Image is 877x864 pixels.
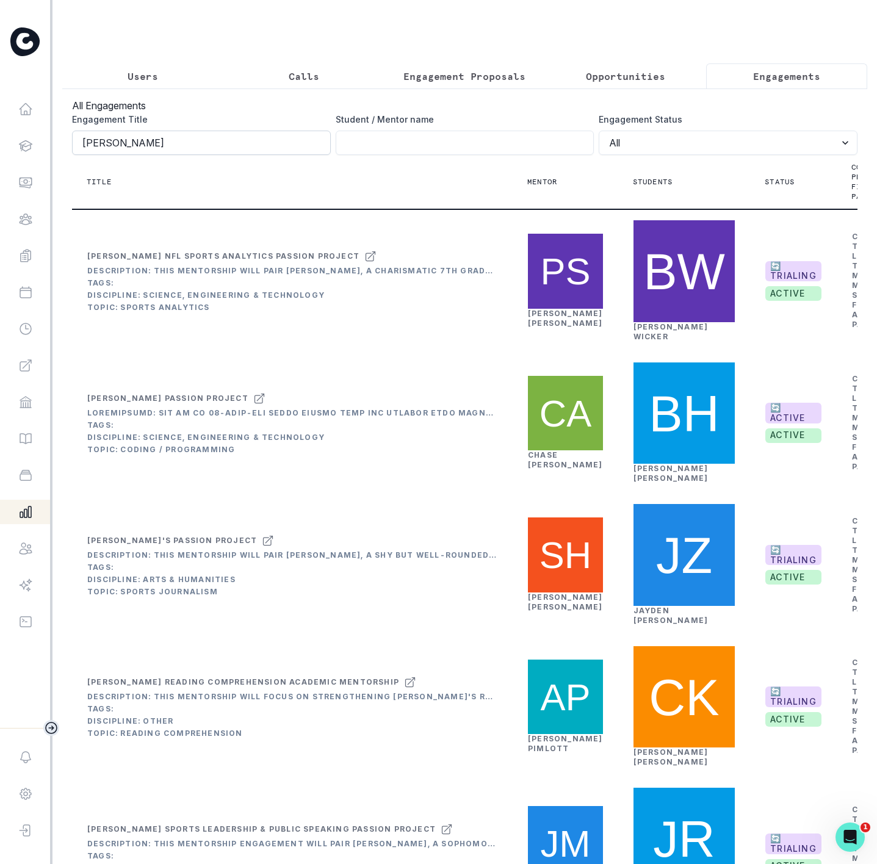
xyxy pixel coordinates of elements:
[633,747,709,766] a: [PERSON_NAME] [PERSON_NAME]
[586,69,665,84] p: Opportunities
[87,278,497,288] div: Tags:
[599,113,850,126] label: Engagement Status
[835,823,865,852] iframe: Intercom live chat
[72,98,857,113] h3: All Engagements
[43,720,59,736] button: Toggle sidebar
[765,833,821,854] span: 🔄 TRIALING
[528,592,603,611] a: [PERSON_NAME] [PERSON_NAME]
[633,606,709,625] a: Jayden [PERSON_NAME]
[765,686,821,707] span: 🔄 TRIALING
[765,570,821,585] span: active
[87,851,497,861] div: Tags:
[87,266,497,276] div: Description: This mentorship will pair [PERSON_NAME], a charismatic 7th grader with sharp math sk...
[765,712,821,727] span: active
[861,823,870,832] span: 1
[753,69,820,84] p: Engagements
[528,450,603,469] a: Chase [PERSON_NAME]
[633,177,673,187] p: Students
[87,839,497,849] div: Description: This mentorship engagement will pair [PERSON_NAME], a sophomore at Poly Prep, with a...
[87,677,399,687] div: [PERSON_NAME] Reading Comprehension Academic Mentorship
[87,290,497,300] div: Discipline: Science, Engineering & Technology
[765,177,795,187] p: Status
[765,428,821,443] span: active
[87,251,359,261] div: [PERSON_NAME] NFL Sports Analytics Passion Project
[87,729,497,738] div: Topic: Reading Comprehension
[87,716,497,726] div: Discipline: Other
[87,824,436,834] div: [PERSON_NAME] Sports Leadership & Public Speaking Passion Project
[87,692,497,702] div: Description: This mentorship will focus on strengthening [PERSON_NAME]'s reading comprehension an...
[87,704,497,714] div: Tags:
[87,587,497,597] div: Topic: Sports Journalism
[87,420,497,430] div: Tags:
[633,464,709,483] a: [PERSON_NAME] [PERSON_NAME]
[87,433,497,442] div: Discipline: Science, Engineering & Technology
[765,545,821,566] span: 🔄 TRIALING
[289,69,319,84] p: Calls
[765,403,821,423] span: 🔄 ACTIVE
[528,734,603,753] a: [PERSON_NAME] Pimlott
[87,536,257,545] div: [PERSON_NAME]'s Passion Project
[765,286,821,301] span: active
[128,69,158,84] p: Users
[87,394,248,403] div: [PERSON_NAME] Passion Project
[527,177,557,187] p: Mentor
[403,69,525,84] p: Engagement Proposals
[87,445,497,455] div: Topic: Coding / Programming
[87,303,497,312] div: Topic: Sports Analytics
[72,113,323,126] label: Engagement Title
[10,27,40,56] img: Curious Cardinals Logo
[633,322,709,341] a: [PERSON_NAME] Wicker
[528,309,603,328] a: [PERSON_NAME] [PERSON_NAME]
[765,261,821,282] span: 🔄 TRIALING
[87,563,497,572] div: Tags:
[336,113,587,126] label: Student / Mentor name
[87,550,497,560] div: Description: This mentorship will pair [PERSON_NAME], a shy but well-rounded 3rd grader who loves...
[87,177,112,187] p: Title
[87,575,497,585] div: Discipline: Arts & Humanities
[87,408,497,418] div: Loremipsumd: Sit am co 08-adip-eli seddo eiusmo temp Inc Utlabor etdo magnaaliqua enimadmi veniam...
